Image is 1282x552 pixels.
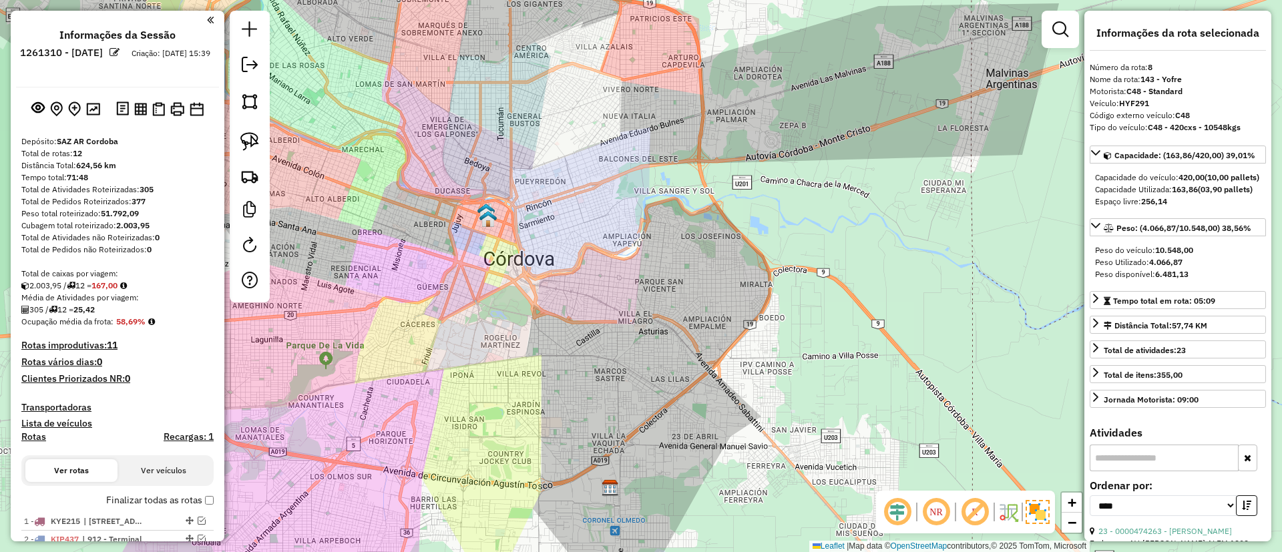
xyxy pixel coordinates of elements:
strong: 163,86 [1172,184,1198,194]
i: Total de Atividades [21,306,29,314]
div: 305 / 12 = [21,304,214,316]
em: Alterar nome da sessão [110,47,120,57]
div: Capacidade: (163,86/420,00) 39,01% [1090,166,1266,213]
strong: (10,00 pallets) [1205,172,1259,182]
button: Ordem decrescente [1236,495,1257,516]
button: Ver veículos [118,459,210,482]
span: Peso: (4.066,87/10.548,00) 38,56% [1116,223,1251,233]
a: Peso: (4.066,87/10.548,00) 38,56% [1090,218,1266,236]
a: OpenStreetMap [891,541,947,551]
a: Jornada Motorista: 09:00 [1090,390,1266,408]
button: Otimizar todas as rotas [83,99,103,117]
div: Distância Total: [21,160,214,172]
h4: Lista de veículos [21,418,214,429]
a: Capacidade: (163,86/420,00) 39,01% [1090,146,1266,164]
strong: 58,69% [116,316,146,326]
img: UDC Cordoba [477,203,495,220]
div: Endereço: AV. [PERSON_NAME] ALEM 1202 [1090,537,1266,549]
button: Adicionar Atividades [65,99,83,119]
label: Ordenar por: [1090,477,1266,493]
button: Centralizar mapa no depósito ou ponto de apoio [47,99,65,119]
a: Zoom in [1062,493,1082,513]
em: Alterar sequência das rotas [186,517,194,525]
h4: Recargas: 1 [164,431,214,443]
div: Peso: (4.066,87/10.548,00) 38,56% [1090,239,1266,286]
strong: 8 [1148,62,1152,72]
strong: 12 [73,148,82,158]
strong: 305 [140,184,154,194]
span: Ocultar NR [920,496,952,528]
em: Média calculada utilizando a maior ocupação (%Peso ou %Cubagem) de cada rota da sessão. Rotas cro... [148,318,155,326]
img: UDC - Córdoba [479,210,497,228]
strong: 167,00 [91,280,118,290]
i: Total de rotas [49,306,57,314]
div: Map data © contributors,© 2025 TomTom, Microsoft [809,541,1090,552]
strong: 624,56 km [76,160,116,170]
div: Veículo: [1090,97,1266,109]
div: Código externo veículo: [1090,109,1266,121]
h4: Rotas [21,431,46,443]
a: Exibir filtros [1047,16,1074,43]
strong: 0 [155,232,160,242]
div: Capacidade Utilizada: [1095,184,1261,196]
strong: 51.792,09 [101,208,139,218]
em: Alterar sequência das rotas [186,535,194,543]
span: Tempo total em rota: 05:09 [1113,296,1215,306]
strong: 143 - Yofre [1140,74,1182,84]
button: Visualizar relatório de Roteirização [132,99,150,117]
div: Peso disponível: [1095,268,1261,280]
h4: Rotas vários dias: [21,356,214,368]
strong: HYF291 [1119,98,1149,108]
a: Distância Total:57,74 KM [1090,316,1266,334]
a: Zoom out [1062,513,1082,533]
div: Total de rotas: [21,148,214,160]
h6: 1261310 - [DATE] [20,47,103,59]
div: Total de Pedidos Roteirizados: [21,196,214,208]
span: 1 - [24,516,80,526]
strong: 355,00 [1156,370,1183,380]
div: Nome da rota: [1090,73,1266,85]
strong: 2.003,95 [116,220,150,230]
i: Total de rotas [67,282,75,290]
a: Criar modelo [236,196,263,226]
div: Criação: [DATE] 15:39 [126,47,216,59]
div: Média de Atividades por viagem: [21,292,214,304]
span: Ocupação média da frota: [21,316,114,326]
div: Cubagem total roteirizado: [21,220,214,232]
strong: 25,42 [73,304,95,314]
a: Total de itens:355,00 [1090,365,1266,383]
img: Selecionar atividades - laço [240,132,259,151]
button: Ver rotas [25,459,118,482]
button: Visualizar Romaneio [150,99,168,119]
a: Tempo total em rota: 05:09 [1090,291,1266,309]
div: Número da rota: [1090,61,1266,73]
a: Clique aqui para minimizar o painel [207,12,214,27]
strong: C48 - 420cxs - 10548kgs [1148,122,1241,132]
button: Disponibilidade de veículos [187,99,206,119]
div: Peso Utilizado: [1095,256,1261,268]
h4: Atividades [1090,427,1266,439]
strong: 0 [147,244,152,254]
span: Capacidade: (163,86/420,00) 39,01% [1114,150,1255,160]
h4: Transportadoras [21,402,214,413]
span: | [847,541,849,551]
span: 57,74 KM [1172,320,1207,330]
img: Selecionar atividades - polígono [240,92,259,111]
button: Exibir sessão original [29,98,47,119]
span: 2 - [24,534,79,544]
em: Visualizar rota [198,535,206,543]
strong: C48 - Standard [1126,86,1183,96]
div: Depósito: [21,135,214,148]
strong: C48 [1175,110,1190,120]
strong: 23 [1177,345,1186,355]
div: Peso total roteirizado: [21,208,214,220]
strong: 420,00 [1179,172,1205,182]
span: KYE215 [51,516,80,526]
a: Reroteirizar Sessão [236,232,263,262]
strong: 4.066,87 [1149,257,1183,267]
strong: 0 [97,356,102,368]
img: Criar rota [240,167,259,186]
i: Meta Caixas/viagem: 325,98 Diferença: -158,98 [120,282,127,290]
span: Exibir rótulo [959,496,991,528]
span: 912 - Terminal [82,533,144,545]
